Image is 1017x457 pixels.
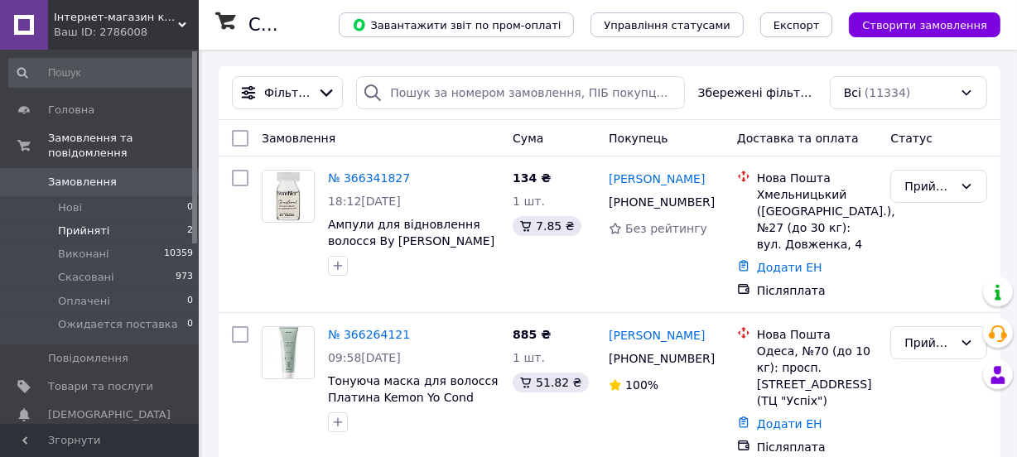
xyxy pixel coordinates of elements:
[849,12,1000,37] button: Створити замовлення
[625,378,658,392] span: 100%
[757,439,878,455] div: Післяплата
[187,200,193,215] span: 0
[774,19,820,31] span: Експорт
[58,317,178,332] span: Ожидается поставка
[187,224,193,238] span: 2
[356,76,684,109] input: Пошук за номером замовлення, ПІБ покупця, номером телефону, Email, номером накладної
[513,132,543,145] span: Cума
[58,294,110,309] span: Оплачені
[48,351,128,366] span: Повідомлення
[513,351,545,364] span: 1 шт.
[757,417,822,431] a: Додати ЕН
[605,347,711,370] div: [PHONE_NUMBER]
[187,317,193,332] span: 0
[48,379,153,394] span: Товари та послуги
[262,170,315,223] a: Фото товару
[328,218,494,281] a: Ампули для відновлення волосся By [PERSON_NAME] Structural Wondher Multi-Action Hair Lotion 7 мл
[865,86,910,99] span: (11334)
[513,195,545,208] span: 1 шт.
[248,15,417,35] h1: Список замовлень
[904,177,953,195] div: Прийнято
[58,224,109,238] span: Прийняті
[58,270,114,285] span: Скасовані
[187,294,193,309] span: 0
[760,12,833,37] button: Експорт
[48,175,117,190] span: Замовлення
[339,12,574,37] button: Завантажити звіт по пром-оплаті
[604,19,730,31] span: Управління статусами
[48,407,171,422] span: [DEMOGRAPHIC_DATA]
[48,103,94,118] span: Головна
[862,19,987,31] span: Створити замовлення
[328,171,410,185] a: № 366341827
[264,84,311,101] span: Фільтри
[890,132,933,145] span: Статус
[757,326,878,343] div: Нова Пошта
[757,186,878,253] div: Хмельницький ([GEOGRAPHIC_DATA].), №27 (до 30 кг): вул. Довженка, 4
[328,328,410,341] a: № 366264121
[54,10,178,25] span: Інтернет-магазин косметики для волосся "Hipster"
[352,17,561,32] span: Завантажити звіт по пром-оплаті
[48,131,199,161] span: Замовлення та повідомлення
[263,171,313,222] img: Фото товару
[904,334,953,352] div: Прийнято
[605,190,711,214] div: [PHONE_NUMBER]
[8,58,195,88] input: Пошук
[757,261,822,274] a: Додати ЕН
[757,170,878,186] div: Нова Пошта
[164,247,193,262] span: 10359
[328,351,401,364] span: 09:58[DATE]
[58,247,109,262] span: Виконані
[590,12,744,37] button: Управління статусами
[625,222,707,235] span: Без рейтингу
[513,328,551,341] span: 885 ₴
[844,84,861,101] span: Всі
[737,132,859,145] span: Доставка та оплата
[58,200,82,215] span: Нові
[609,171,705,187] a: [PERSON_NAME]
[698,84,817,101] span: Збережені фільтри:
[328,374,499,421] a: Тонуюча маска для волосся Платина Kemon Yo Cond Platino 250 ml
[609,327,705,344] a: [PERSON_NAME]
[513,171,551,185] span: 134 ₴
[54,25,199,40] div: Ваш ID: 2786008
[757,343,878,409] div: Одеса, №70 (до 10 кг): просп. [STREET_ADDRESS] (ТЦ "Успіх")
[513,216,581,236] div: 7.85 ₴
[262,326,315,379] a: Фото товару
[328,195,401,208] span: 18:12[DATE]
[832,17,1000,31] a: Створити замовлення
[262,132,335,145] span: Замовлення
[263,327,314,378] img: Фото товару
[757,282,878,299] div: Післяплата
[609,132,668,145] span: Покупець
[513,373,588,392] div: 51.82 ₴
[176,270,193,285] span: 973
